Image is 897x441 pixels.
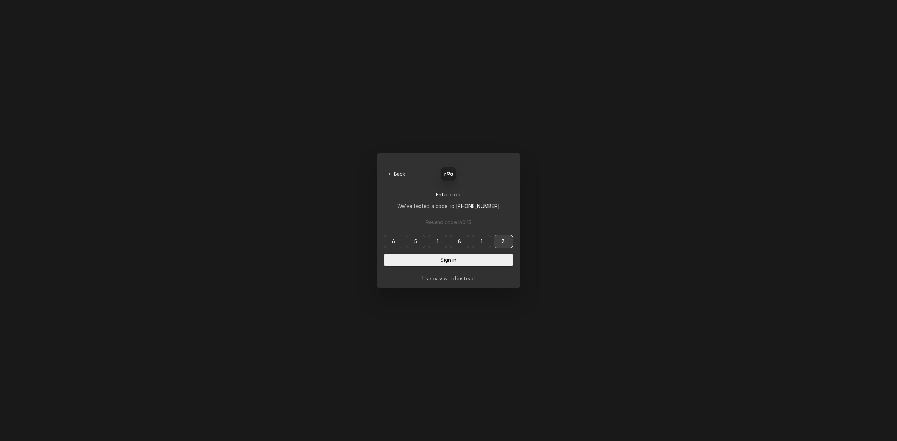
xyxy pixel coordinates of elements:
span: [PHONE_NUMBER] [456,203,500,209]
span: to [449,203,500,209]
a: Go to Email and password form [422,275,475,282]
button: Sign in [384,254,513,266]
div: We've texted a code [397,202,500,210]
div: Enter code [384,191,513,198]
span: Resend code in 0 : 13 [424,218,473,226]
span: Sign in [439,256,458,264]
button: Back [384,169,410,179]
span: Back [392,170,407,177]
button: Resend code in0:13 [384,216,513,229]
